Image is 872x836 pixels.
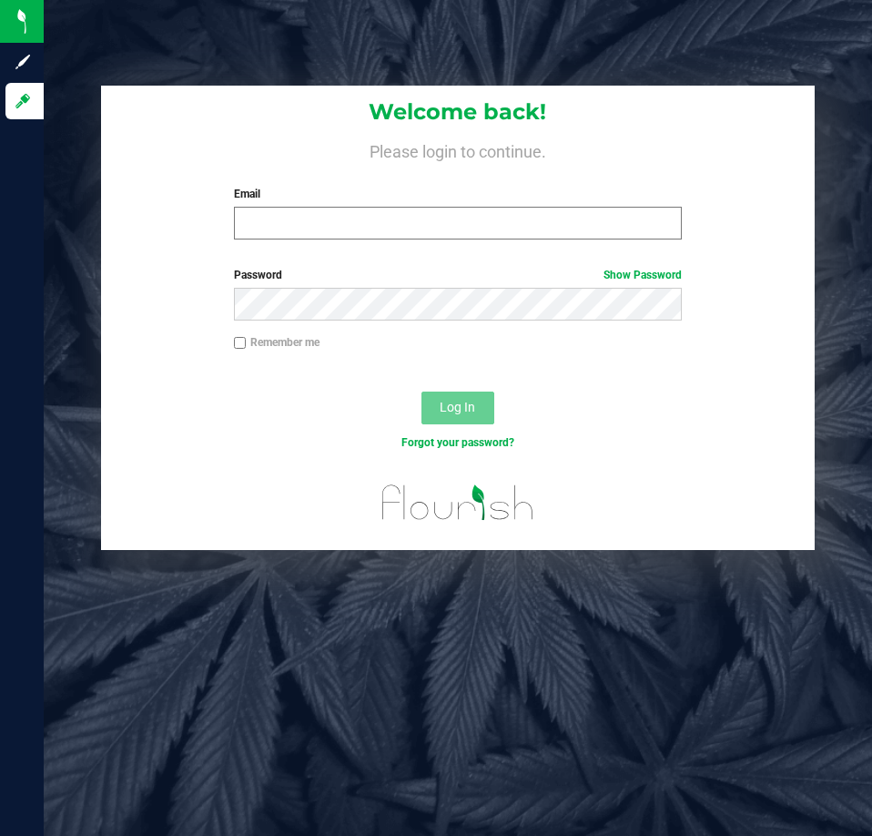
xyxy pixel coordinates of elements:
inline-svg: Sign up [14,53,32,71]
img: flourish_logo.svg [369,470,547,535]
a: Forgot your password? [401,436,514,449]
h4: Please login to continue. [101,138,814,160]
button: Log In [421,392,494,424]
a: Show Password [603,269,682,281]
label: Remember me [234,334,319,351]
inline-svg: Log in [14,92,32,110]
h1: Welcome back! [101,100,814,124]
input: Remember me [234,337,247,350]
span: Password [234,269,282,281]
span: Log In [440,400,475,414]
label: Email [234,186,682,202]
